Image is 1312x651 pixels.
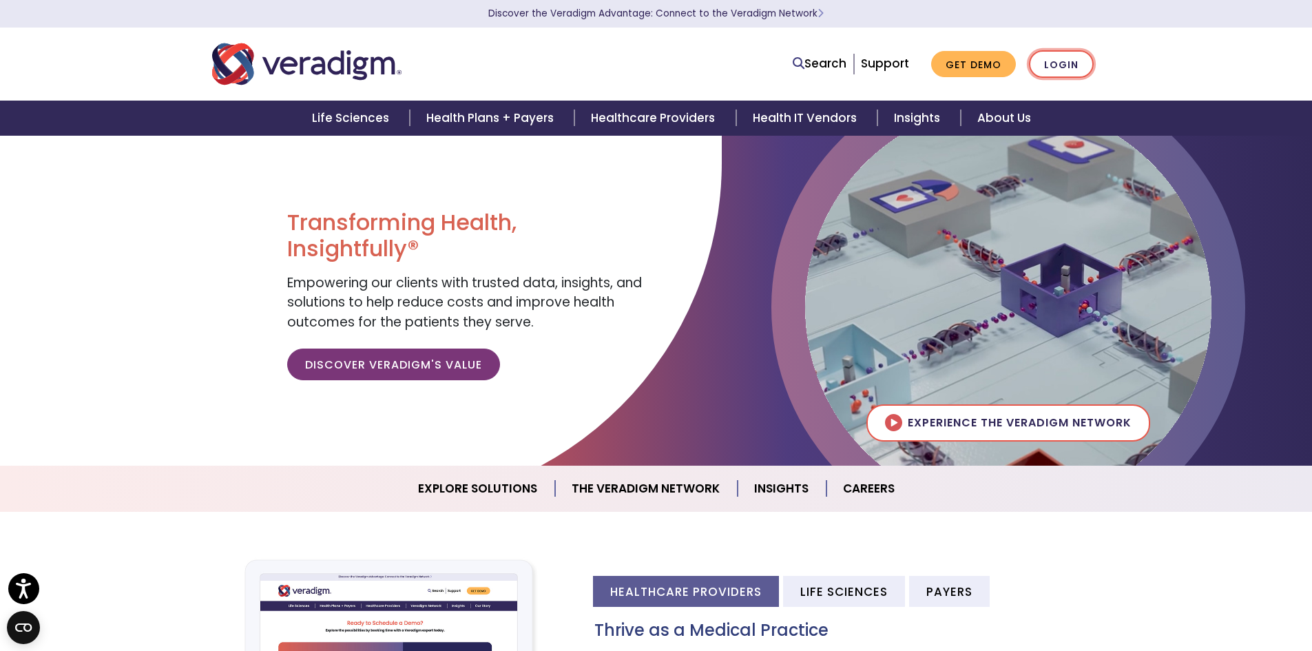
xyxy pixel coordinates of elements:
h1: Transforming Health, Insightfully® [287,209,645,262]
a: Insights [877,101,961,136]
a: Healthcare Providers [574,101,736,136]
li: Payers [909,576,990,607]
li: Life Sciences [783,576,905,607]
a: About Us [961,101,1048,136]
a: Login [1029,50,1094,79]
a: The Veradigm Network [555,471,738,506]
iframe: Drift Chat Widget [1243,582,1295,634]
a: Insights [738,471,826,506]
a: Search [793,54,846,73]
a: Life Sciences [295,101,410,136]
span: Learn More [818,7,824,20]
a: Discover Veradigm's Value [287,349,500,380]
a: Support [861,55,909,72]
a: Get Demo [931,51,1016,78]
li: Healthcare Providers [593,576,779,607]
a: Health IT Vendors [736,101,877,136]
a: Discover the Veradigm Advantage: Connect to the Veradigm NetworkLearn More [488,7,824,20]
a: Careers [826,471,911,506]
h3: Thrive as a Medical Practice [594,621,1101,641]
button: Open CMP widget [7,611,40,644]
span: Empowering our clients with trusted data, insights, and solutions to help reduce costs and improv... [287,273,642,331]
a: Explore Solutions [402,471,555,506]
img: Veradigm logo [212,41,402,87]
a: Health Plans + Payers [410,101,574,136]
